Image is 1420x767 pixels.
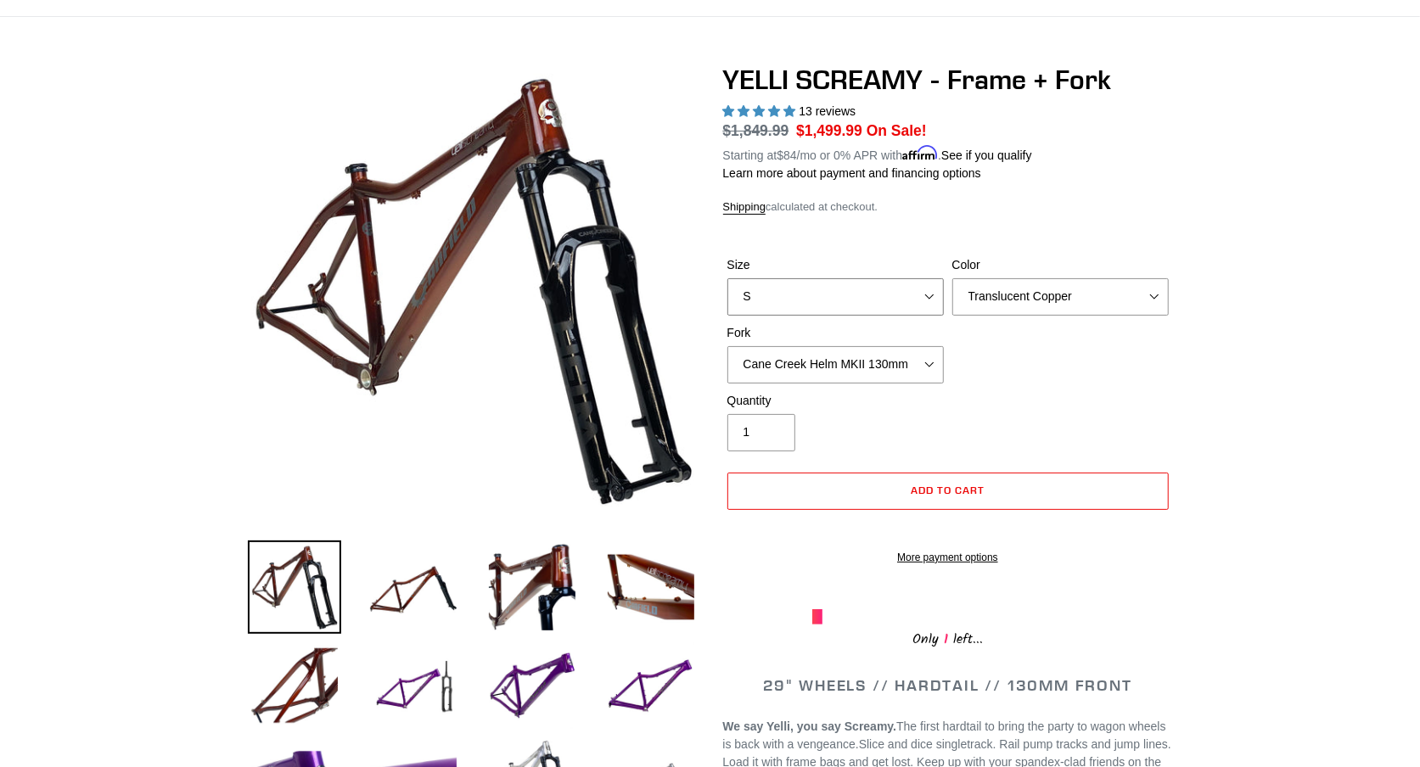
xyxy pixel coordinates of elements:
span: $84 [777,148,796,162]
span: Add to cart [911,484,985,496]
img: Load image into Gallery viewer, YELLI SCREAMY - Frame + Fork [485,639,579,732]
label: Fork [727,324,944,342]
span: 5.00 stars [723,104,800,118]
img: Load image into Gallery viewer, YELLI SCREAMY - Frame + Fork [485,540,579,634]
button: Add to cart [727,473,1169,510]
div: calculated at checkout. [723,199,1173,216]
span: 13 reviews [799,104,856,118]
label: Quantity [727,392,944,410]
span: 1 [939,629,953,650]
a: See if you qualify - Learn more about Affirm Financing (opens in modal) [941,148,1032,162]
span: Affirm [902,146,938,160]
p: Starting at /mo or 0% APR with . [723,143,1032,165]
span: On Sale! [867,120,927,142]
span: 29" WHEELS // HARDTAIL // 130MM FRONT [763,675,1132,695]
img: Load image into Gallery viewer, YELLI SCREAMY - Frame + Fork [604,639,698,732]
img: Load image into Gallery viewer, YELLI SCREAMY - Frame + Fork [248,540,341,634]
a: Learn more about payment and financing options [723,166,981,180]
a: Shipping [723,200,766,215]
a: More payment options [727,550,1169,565]
b: We say Yelli, you say Screamy. [723,719,897,733]
h1: YELLI SCREAMY - Frame + Fork [723,64,1173,96]
label: Size [727,256,944,274]
div: Only left... [812,624,1084,651]
img: Load image into Gallery viewer, YELLI SCREAMY - Frame + Fork [367,540,460,634]
label: Color [952,256,1169,274]
img: Load image into Gallery viewer, YELLI SCREAMY - Frame + Fork [604,540,698,634]
img: Load image into Gallery viewer, YELLI SCREAMY - Frame + Fork [367,639,460,732]
span: The first hardtail to bring the party to wagon wheels is back with a vengeance. [723,719,1166,751]
s: $1,849.99 [723,122,789,139]
span: $1,499.99 [796,122,862,139]
img: Load image into Gallery viewer, YELLI SCREAMY - Frame + Fork [248,639,341,732]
